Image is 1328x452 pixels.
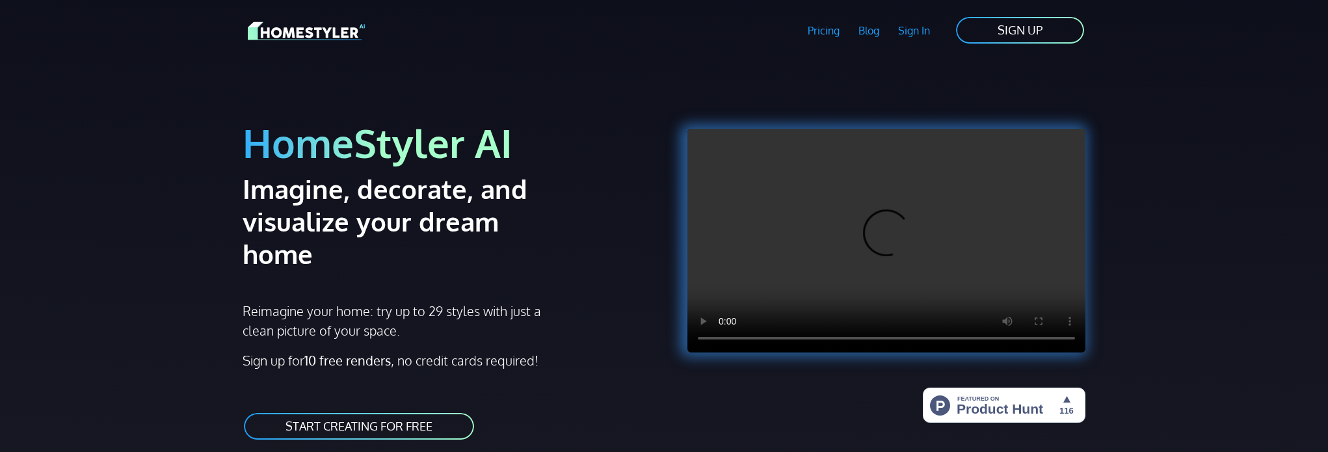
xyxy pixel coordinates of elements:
img: HomeStyler AI - Interior Design Made Easy: One Click to Your Dream Home | Product Hunt [923,388,1085,423]
h2: Imagine, decorate, and visualize your dream home [243,172,574,270]
img: HomeStyler AI logo [248,20,365,42]
p: Reimagine your home: try up to 29 styles with just a clean picture of your space. [243,301,553,340]
a: Sign In [888,16,939,46]
p: Sign up for , no credit cards required! [243,351,656,370]
h1: HomeStyler AI [243,118,656,167]
strong: 10 free renders [304,352,391,369]
a: SIGN UP [955,16,1085,45]
a: Blog [849,16,888,46]
a: START CREATING FOR FREE [243,412,475,441]
a: Pricing [799,16,849,46]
